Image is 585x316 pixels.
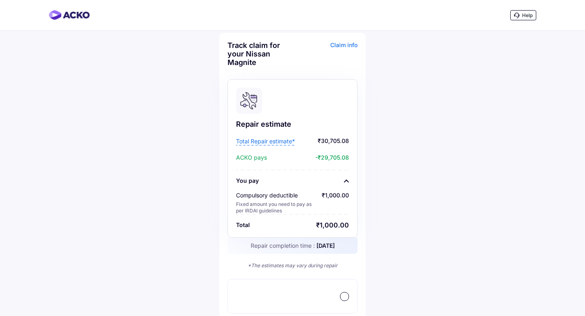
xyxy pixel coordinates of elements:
div: *The estimates may vary during repair [227,262,357,269]
img: horizontal-gradient.png [49,10,90,20]
span: Help [522,12,533,18]
div: ₹1,000.00 [322,191,349,214]
span: [DATE] [316,242,335,249]
div: Compulsory deductible [236,191,315,199]
div: Fixed amount you need to pay as per IRDAI guidelines [236,201,315,214]
span: ₹30,705.08 [297,137,349,145]
div: Repair estimate [236,119,349,129]
span: ACKO pays [236,154,267,162]
div: ₹1,000.00 [316,221,349,229]
div: Repair completion time : [227,238,357,254]
div: Total [236,221,250,229]
div: Track claim for your Nissan Magnite [227,41,290,67]
span: -₹29,705.08 [269,154,349,162]
span: Total Repair estimate* [236,137,295,145]
div: Claim info [295,41,357,73]
div: You pay [236,177,259,185]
